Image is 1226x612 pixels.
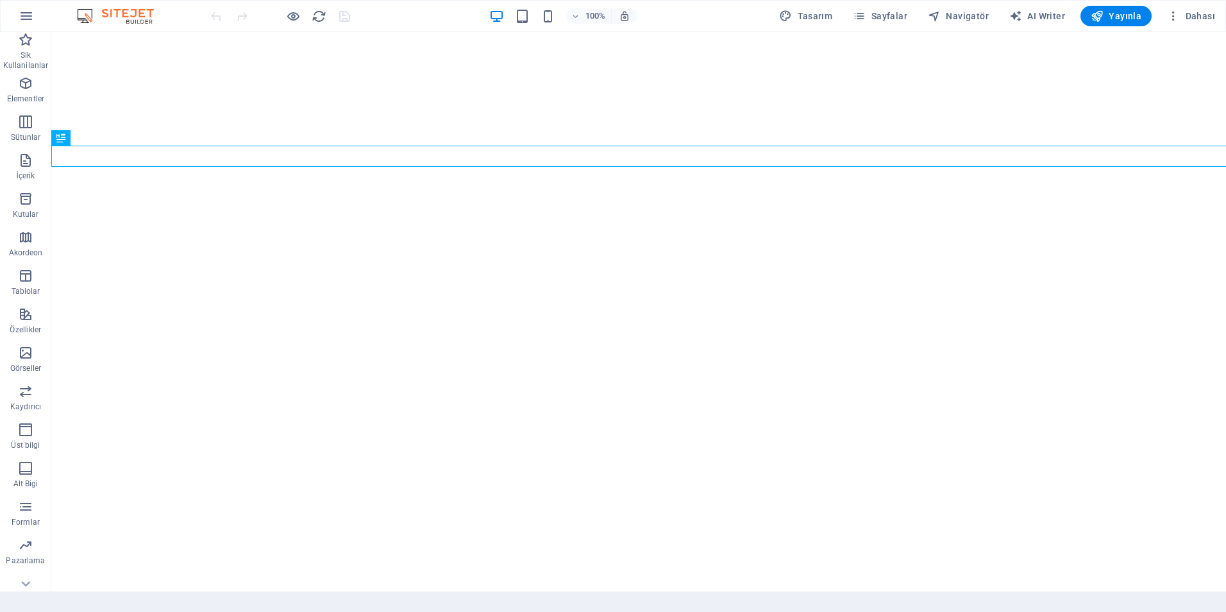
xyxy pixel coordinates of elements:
button: Dahası [1162,6,1220,26]
span: Sayfalar [853,10,907,22]
p: Alt Bigi [13,479,38,489]
p: Kutular [13,209,39,219]
p: Özellikler [10,325,41,335]
p: Elementler [7,94,44,104]
div: Tasarım (Ctrl+Alt+Y) [774,6,837,26]
span: Tasarım [779,10,832,22]
button: Tasarım [774,6,837,26]
button: Ön izleme modundan çıkıp düzenlemeye devam etmek için buraya tıklayın [285,8,301,24]
button: 100% [566,8,612,24]
p: Sütunlar [11,132,41,142]
span: Navigatör [928,10,989,22]
p: Formlar [12,517,40,527]
button: AI Writer [1004,6,1070,26]
span: AI Writer [1009,10,1065,22]
p: Üst bilgi [11,440,40,450]
p: Pazarlama [6,556,45,566]
span: Dahası [1167,10,1215,22]
p: İçerik [16,171,35,181]
p: Görseller [10,363,41,373]
span: Yayınla [1091,10,1141,22]
p: Tablolar [12,286,40,296]
button: Sayfalar [848,6,912,26]
button: Yayınla [1080,6,1152,26]
p: Akordeon [9,248,43,258]
p: Kaydırıcı [10,402,41,412]
button: Navigatör [923,6,994,26]
button: reload [311,8,326,24]
i: Sayfayı yeniden yükleyin [312,9,326,24]
i: Yeniden boyutlandırmada yakınlaştırma düzeyini seçilen cihaza uyacak şekilde otomatik olarak ayarla. [619,10,630,22]
img: Editor Logo [74,8,170,24]
h6: 100% [585,8,606,24]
